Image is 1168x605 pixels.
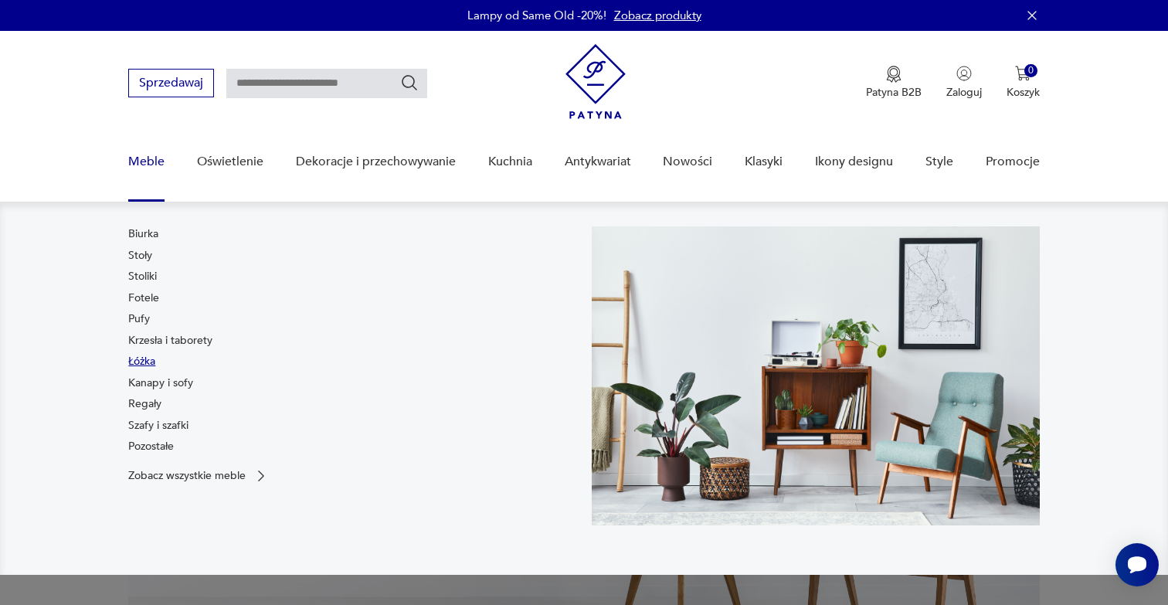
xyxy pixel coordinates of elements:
a: Oświetlenie [197,132,263,192]
a: Ikony designu [815,132,893,192]
a: Stoły [128,248,152,263]
p: Koszyk [1007,85,1040,100]
a: Krzesła i taborety [128,333,212,348]
a: Antykwariat [565,132,631,192]
a: Szafy i szafki [128,418,188,433]
iframe: Smartsupp widget button [1115,543,1159,586]
a: Kuchnia [488,132,532,192]
button: Szukaj [400,73,419,92]
a: Style [925,132,953,192]
img: Ikonka użytkownika [956,66,972,81]
a: Biurka [128,226,158,242]
a: Dekoracje i przechowywanie [296,132,456,192]
button: Zaloguj [946,66,982,100]
a: Zobacz wszystkie meble [128,468,269,484]
a: Łóżka [128,354,155,369]
a: Ikona medaluPatyna B2B [866,66,922,100]
a: Pufy [128,311,150,327]
a: Regały [128,396,161,412]
p: Zaloguj [946,85,982,100]
a: Stoliki [128,269,157,284]
a: Sprzedawaj [128,79,214,90]
a: Promocje [986,132,1040,192]
img: Patyna - sklep z meblami i dekoracjami vintage [565,44,626,119]
img: Ikona medalu [886,66,901,83]
a: Meble [128,132,165,192]
div: 0 [1024,64,1037,77]
a: Pozostałe [128,439,174,454]
img: 969d9116629659dbb0bd4e745da535dc.jpg [592,226,1040,525]
button: Patyna B2B [866,66,922,100]
p: Lampy od Same Old -20%! [467,8,606,23]
img: Ikona koszyka [1015,66,1030,81]
a: Fotele [128,291,159,306]
p: Zobacz wszystkie meble [128,471,246,481]
a: Kanapy i sofy [128,376,193,391]
p: Patyna B2B [866,85,922,100]
button: Sprzedawaj [128,69,214,97]
button: 0Koszyk [1007,66,1040,100]
a: Nowości [663,132,712,192]
a: Klasyki [745,132,783,192]
a: Zobacz produkty [614,8,701,23]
